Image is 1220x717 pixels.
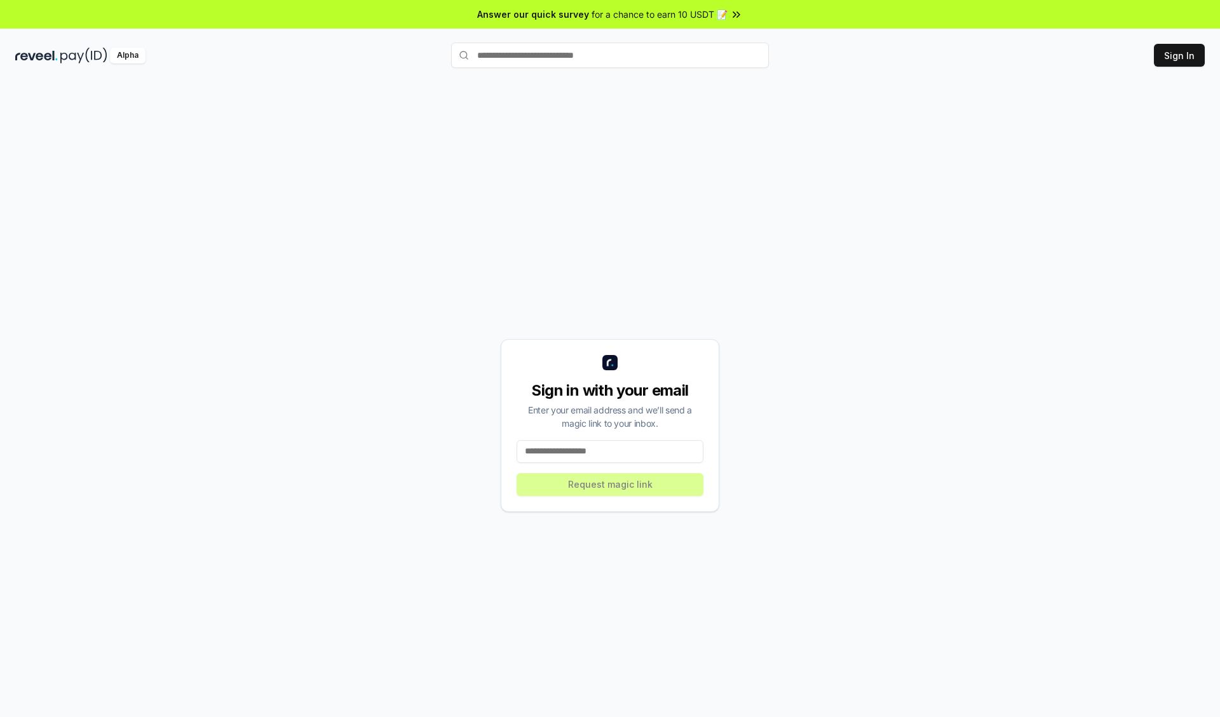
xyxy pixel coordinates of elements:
div: Alpha [110,48,146,64]
img: logo_small [602,355,618,370]
img: pay_id [60,48,107,64]
button: Sign In [1154,44,1205,67]
span: for a chance to earn 10 USDT 📝 [592,8,728,21]
img: reveel_dark [15,48,58,64]
span: Answer our quick survey [477,8,589,21]
div: Enter your email address and we’ll send a magic link to your inbox. [517,403,703,430]
div: Sign in with your email [517,380,703,401]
